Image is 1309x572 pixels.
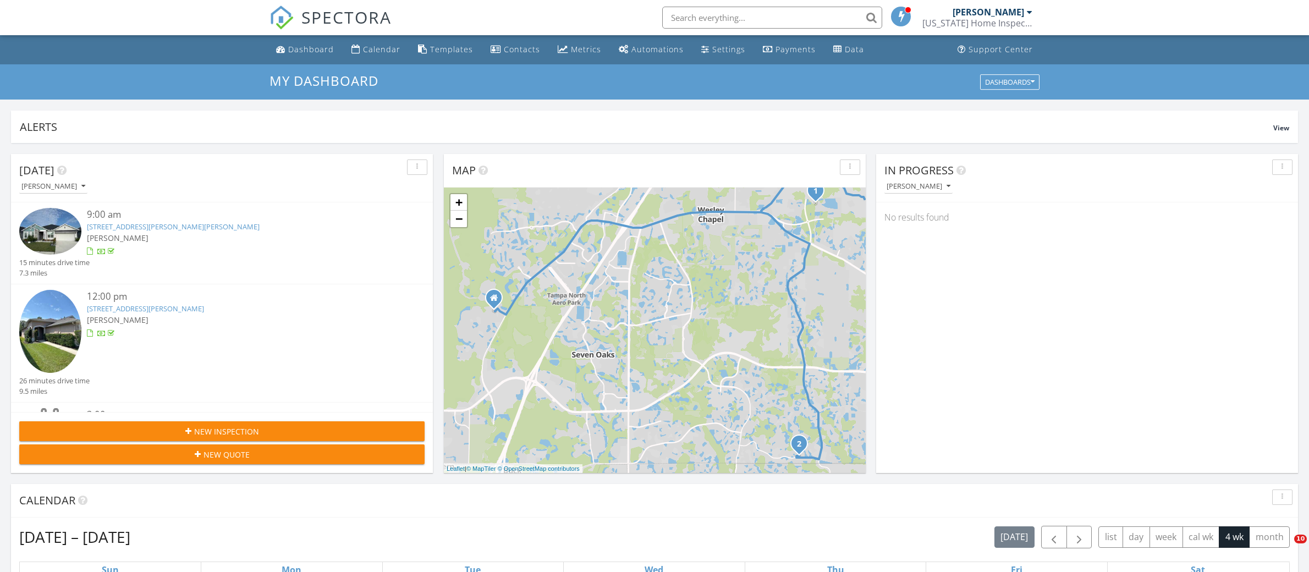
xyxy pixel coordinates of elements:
h2: [DATE] – [DATE] [19,526,130,548]
div: Support Center [969,44,1033,54]
i: 2 [797,441,801,448]
a: Metrics [553,40,606,60]
button: day [1123,526,1150,548]
div: 26 minutes drive time [19,376,90,386]
div: 31447 Shaker Cir, Wesley Chapel, FL 33543 [799,443,806,450]
a: [STREET_ADDRESS][PERSON_NAME] [87,304,204,313]
a: 12:00 pm [STREET_ADDRESS][PERSON_NAME] [PERSON_NAME] 26 minutes drive time 9.5 miles [19,290,425,397]
span: [PERSON_NAME] [87,315,148,325]
input: Search everything... [662,7,882,29]
a: Zoom in [450,194,467,211]
button: Dashboards [980,74,1039,90]
span: 10 [1294,535,1307,543]
button: Previous [1041,526,1067,548]
span: Map [452,163,476,178]
div: 25421 Tradewinds Drive, Land O Lakes FL 34639 [494,298,501,304]
div: [PERSON_NAME] [953,7,1024,18]
button: month [1249,526,1290,548]
button: list [1098,526,1123,548]
a: Dashboard [272,40,338,60]
span: [DATE] [19,163,54,178]
div: 15 minutes drive time [19,257,90,268]
a: © OpenStreetMap contributors [498,465,580,472]
span: My Dashboard [269,71,378,90]
div: 9:00 am [87,208,391,222]
div: 12:00 pm [87,290,391,304]
i: 1 [813,188,818,195]
button: [PERSON_NAME] [19,179,87,194]
div: 5899 Jaudon Ave, Wesley Chapel, FL 33545 [816,190,822,197]
a: Leaflet [447,465,465,472]
div: Templates [430,44,473,54]
div: [PERSON_NAME] [21,183,85,190]
img: The Best Home Inspection Software - Spectora [269,5,294,30]
div: | [444,464,582,474]
a: Data [829,40,868,60]
button: New Inspection [19,421,425,441]
a: Payments [758,40,820,60]
div: Metrics [571,44,601,54]
div: Dashboard [288,44,334,54]
span: [PERSON_NAME] [87,233,148,243]
button: Next [1066,526,1092,548]
span: New Inspection [194,426,259,437]
a: Zoom out [450,211,467,227]
div: Dashboards [985,78,1035,86]
a: Support Center [953,40,1037,60]
a: © MapTiler [466,465,496,472]
div: Payments [776,44,816,54]
div: Settings [712,44,745,54]
button: [DATE] [994,526,1035,548]
a: Settings [697,40,750,60]
a: Contacts [486,40,544,60]
a: Automations (Basic) [614,40,688,60]
div: Florida Home Inspector Services, LLC [922,18,1032,29]
button: New Quote [19,444,425,464]
button: week [1149,526,1183,548]
div: Contacts [504,44,540,54]
div: Calendar [363,44,400,54]
button: [PERSON_NAME] [884,179,953,194]
div: 9.5 miles [19,386,90,397]
div: Alerts [20,119,1273,134]
span: SPECTORA [301,5,392,29]
button: 4 wk [1219,526,1250,548]
button: cal wk [1182,526,1220,548]
span: In Progress [884,163,954,178]
div: 3:00 pm [87,408,391,422]
img: 9359154%2Freports%2F966d954d-3341-4479-acb2-70ce7c7ffdaa%2Fcover_photos%2FXpUdbVOn3Ltool1A4E8M%2F... [19,290,81,372]
div: 7.3 miles [19,268,90,278]
div: Automations [631,44,684,54]
span: New Quote [204,449,250,460]
iframe: Intercom live chat [1272,535,1298,561]
img: 9348241%2Fcover_photos%2FBff0Cvy939tRROTcZJl6%2Fsmall.jpg [19,208,81,255]
a: Calendar [347,40,405,60]
a: Templates [414,40,477,60]
div: [PERSON_NAME] [887,183,950,190]
span: View [1273,123,1289,133]
div: No results found [876,202,1298,232]
a: 9:00 am [STREET_ADDRESS][PERSON_NAME][PERSON_NAME] [PERSON_NAME] 15 minutes drive time 7.3 miles [19,208,425,278]
a: [STREET_ADDRESS][PERSON_NAME][PERSON_NAME] [87,222,260,232]
a: SPECTORA [269,15,392,38]
div: Data [845,44,864,54]
span: Calendar [19,493,75,508]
